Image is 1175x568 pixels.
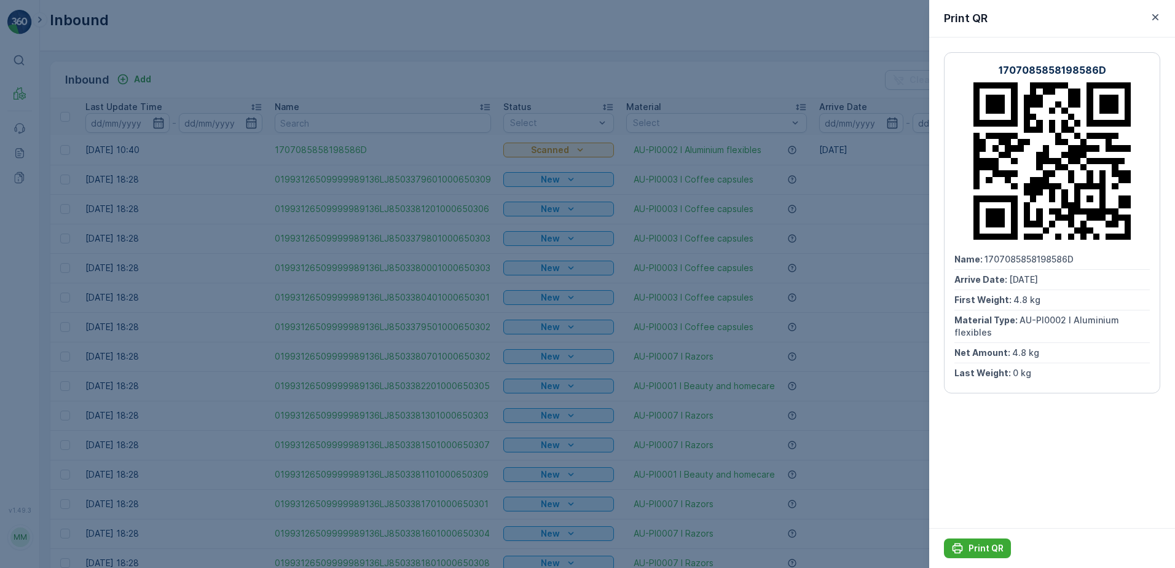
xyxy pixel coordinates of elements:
span: [DATE] [1009,274,1038,285]
span: Last Weight : [954,368,1013,378]
span: Name : [954,254,984,264]
span: Material Type : [954,315,1020,325]
span: AU-PI0002 I Aluminium flexibles [954,315,1119,337]
p: Print QR [969,542,1004,554]
span: 1707085858198586D [984,254,1074,264]
p: 1707085858198586D [999,63,1106,77]
span: Net Amount : [954,347,1012,358]
span: 4.8 kg [1013,294,1040,305]
span: 4.8 kg [1012,347,1039,358]
span: Arrive Date : [954,274,1009,285]
button: Print QR [944,538,1011,558]
p: Print QR [944,10,988,27]
span: First Weight : [954,294,1013,305]
span: 0 kg [1013,368,1031,378]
